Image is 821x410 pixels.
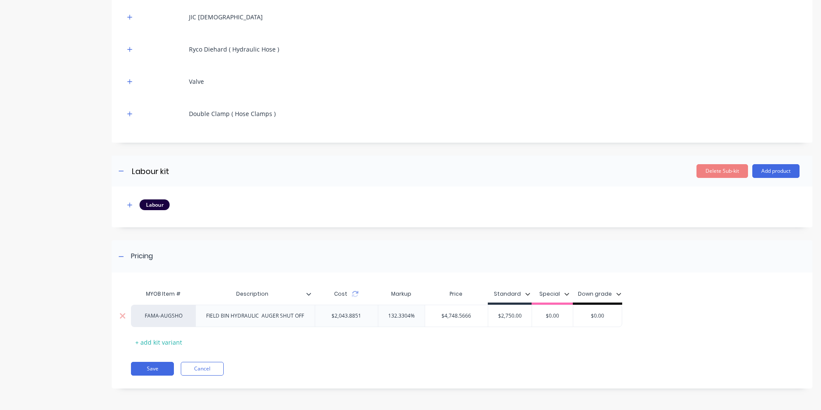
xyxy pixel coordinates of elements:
[131,305,622,327] div: FAMA-AUGSHOFIELD BIN HYDRAULIC AUGER SHUT OFF$2,043.8851132.3304%$4,748.5666$2,750.00$0.00$0.00
[578,290,612,298] div: Down grade
[488,305,532,327] div: $2,750.00
[573,305,622,327] div: $0.00
[131,251,153,262] div: Pricing
[131,165,283,177] input: Enter sub-kit name
[189,77,204,86] div: Valve
[140,312,187,320] div: FAMA-AUGSHO
[378,285,425,303] div: Markup
[189,109,276,118] div: Double Clamp ( Hose Clamps )
[181,362,224,376] button: Cancel
[535,288,574,300] button: Special
[494,290,521,298] div: Standard
[189,45,279,54] div: Ryco Diehard ( Hydraulic Hose )
[131,285,195,303] div: MYOB Item #
[334,290,347,298] span: Cost
[531,305,574,327] div: $0.00
[131,362,174,376] button: Save
[752,164,800,178] button: Add product
[425,285,488,303] div: Price
[131,336,186,349] div: + add kit variant
[140,199,170,210] div: Labour
[325,305,368,327] div: $2,043.8851
[574,288,626,300] button: Down grade
[195,283,310,305] div: Description
[696,164,748,178] button: Delete Sub-kit
[195,285,315,303] div: Description
[539,290,560,298] div: Special
[189,12,263,21] div: JIC [DEMOGRAPHIC_DATA]
[315,285,378,303] div: Cost
[425,305,488,327] div: $4,748.5666
[490,288,535,300] button: Standard
[378,305,425,327] div: 132.3304%
[199,310,311,321] div: FIELD BIN HYDRAULIC AUGER SHUT OFF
